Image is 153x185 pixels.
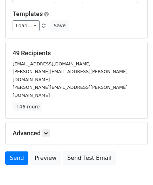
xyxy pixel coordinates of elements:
h5: 49 Recipients [13,49,140,57]
a: Send Test Email [63,151,116,165]
small: [PERSON_NAME][EMAIL_ADDRESS][PERSON_NAME][DOMAIN_NAME] [13,85,127,98]
a: Preview [30,151,61,165]
button: Save [50,20,69,31]
small: [PERSON_NAME][EMAIL_ADDRESS][PERSON_NAME][DOMAIN_NAME] [13,69,127,82]
iframe: Chat Widget [118,151,153,185]
a: Send [5,151,28,165]
a: Load... [13,20,40,31]
small: [EMAIL_ADDRESS][DOMAIN_NAME] [13,61,91,66]
a: +46 more [13,102,42,111]
a: Templates [13,10,43,17]
h5: Advanced [13,129,140,137]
